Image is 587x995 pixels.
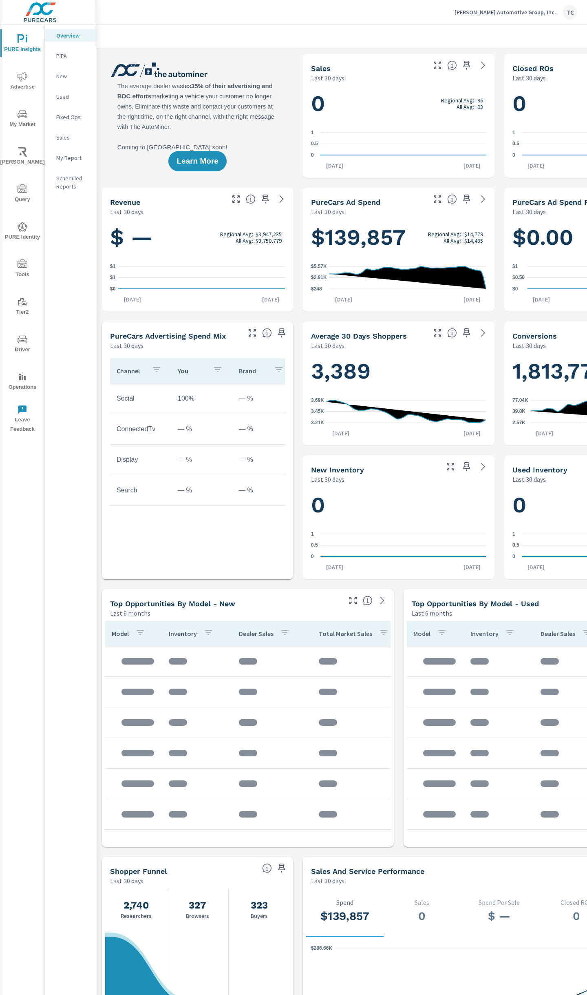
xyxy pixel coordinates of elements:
[311,64,331,73] h5: Sales
[444,460,457,473] button: Make Fullscreen
[56,174,90,191] p: Scheduled Reports
[3,335,42,355] span: Driver
[457,104,474,110] p: All Avg:
[460,326,473,339] span: Save this to your personalized report
[311,130,314,135] text: 1
[447,328,457,338] span: A rolling 30 day total of daily Shoppers on the dealership website, averaged over the selected da...
[56,93,90,101] p: Used
[168,151,226,171] button: Learn More
[311,554,314,559] text: 0
[110,341,143,350] p: Last 30 days
[256,295,285,304] p: [DATE]
[232,480,293,501] td: — %
[311,867,424,875] h5: Sales and Service Performance
[327,429,355,437] p: [DATE]
[118,295,147,304] p: [DATE]
[311,409,324,414] text: 3.45K
[311,141,318,147] text: 0.5
[56,133,90,142] p: Sales
[230,193,243,206] button: Make Fullscreen
[110,876,143,886] p: Last 30 days
[311,90,486,117] h1: 0
[110,867,167,875] h5: Shopper Funnel
[477,59,490,72] a: See more details in report
[275,326,288,339] span: Save this to your personalized report
[232,450,293,470] td: — %
[311,73,344,83] p: Last 30 days
[311,332,407,340] h5: Average 30 Days Shoppers
[45,152,97,164] div: My Report
[512,341,546,350] p: Last 30 days
[110,388,171,409] td: Social
[56,113,90,121] p: Fixed Ops
[110,450,171,470] td: Display
[259,193,272,206] span: Save this to your personalized report
[412,599,539,608] h5: Top Opportunities by Model - Used
[512,465,567,474] h5: Used Inventory
[464,231,483,237] p: $14,779
[447,60,457,70] span: Number of vehicles sold by the dealership over the selected date range. [Source: This data is sou...
[320,563,349,571] p: [DATE]
[346,594,360,607] button: Make Fullscreen
[460,460,473,473] span: Save this to your personalized report
[467,909,531,923] h3: $ —
[232,388,293,409] td: — %
[178,367,206,375] p: You
[171,419,232,439] td: — %
[3,405,42,434] span: Leave Feedback
[3,184,42,204] span: Query
[3,109,42,129] span: My Market
[45,50,97,62] div: PIPA
[527,295,556,304] p: [DATE]
[522,563,550,571] p: [DATE]
[512,264,518,269] text: $1
[171,450,232,470] td: — %
[512,531,515,537] text: 1
[311,465,364,474] h5: New Inventory
[110,198,140,206] h5: Revenue
[311,543,318,548] text: 0.5
[171,480,232,501] td: — %
[171,388,232,409] td: 100%
[246,326,259,339] button: Make Fullscreen
[447,194,457,204] span: Total cost of media for all PureCars channels for the selected dealership group over the selected...
[477,326,490,339] a: See more details in report
[177,157,218,165] span: Learn More
[311,341,344,350] p: Last 30 days
[311,474,344,484] p: Last 30 days
[512,409,525,414] text: 39.8K
[110,275,116,281] text: $1
[477,460,490,473] a: See more details in report
[110,224,285,251] h1: $ —
[45,29,97,42] div: Overview
[311,420,324,425] text: 3.21K
[110,264,116,269] text: $1
[169,629,197,638] p: Inventory
[45,172,97,193] div: Scheduled Reports
[329,295,358,304] p: [DATE]
[311,224,486,251] h1: $139,857
[431,326,444,339] button: Make Fullscreen
[56,31,90,40] p: Overview
[110,419,171,439] td: ConnectedTv
[110,286,116,292] text: $0
[512,207,546,217] p: Last 30 days
[512,141,519,147] text: 0.5
[311,531,314,537] text: 1
[467,899,531,906] p: Spend Per Sale
[477,97,483,104] p: 96
[512,420,525,425] text: 2.57K
[458,429,486,437] p: [DATE]
[262,863,272,873] span: Know where every customer is during their purchase journey. View customer activity from first cli...
[541,629,575,638] p: Dealer Sales
[246,194,256,204] span: Total sales revenue over the selected date range. [Source: This data is sourced from the dealer’s...
[112,629,129,638] p: Model
[390,909,454,923] h3: 0
[311,264,327,269] text: $5.57K
[460,193,473,206] span: Save this to your personalized report
[563,5,577,20] div: TC
[311,275,327,281] text: $2.91K
[458,295,486,304] p: [DATE]
[522,162,550,170] p: [DATE]
[470,629,499,638] p: Inventory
